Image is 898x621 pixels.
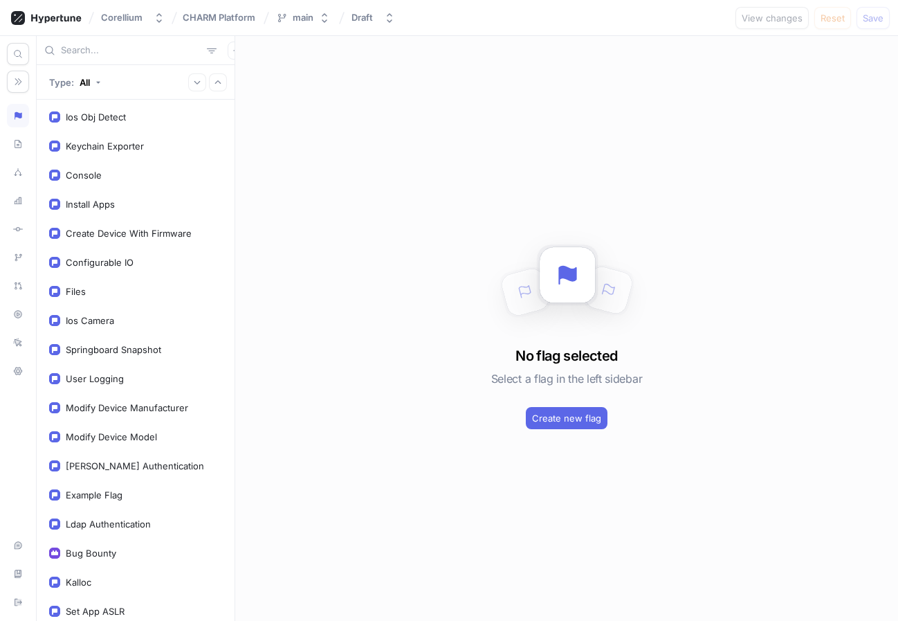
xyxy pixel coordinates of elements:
button: View changes [735,7,809,29]
div: Live chat [7,534,29,557]
div: Diff [7,217,29,241]
div: Set App ASLR [66,606,125,617]
div: Preview [7,303,29,326]
div: Kalloc [66,577,91,588]
button: Draft [346,6,401,29]
span: Create new flag [532,414,601,422]
div: Logs [7,331,29,354]
div: Bug Bounty [66,548,116,559]
div: User Logging [66,373,124,384]
div: Schema [7,132,29,156]
span: View changes [742,14,803,22]
div: Sign out [7,591,29,614]
input: Search... [61,44,201,57]
div: Flags [7,104,29,127]
div: Install Apps [66,199,115,210]
p: Type: [49,77,74,88]
button: Create new flag [526,407,607,429]
div: Branches [7,246,29,269]
div: Analytics [7,189,29,213]
div: Documentation [7,562,29,586]
div: Ldap Authentication [66,519,151,530]
div: Ios Camera [66,315,114,326]
div: Settings [7,359,29,383]
button: Collapse all [209,73,227,91]
div: Configurable IO [66,257,134,268]
button: Corellium [95,6,170,29]
div: Keychain Exporter [66,141,144,152]
div: Example Flag [66,489,122,501]
span: CHARM Platform [183,12,255,22]
button: Reset [814,7,851,29]
h3: No flag selected [515,345,617,366]
button: Expand all [188,73,206,91]
button: main [271,6,336,29]
div: main [293,12,313,24]
button: Save [856,7,890,29]
button: Type: All [44,70,106,94]
div: Draft [351,12,373,24]
div: Console [66,170,102,181]
div: Modify Device Manufacturer [66,402,188,413]
div: Modify Device Model [66,431,157,442]
div: Files [66,286,86,297]
span: Reset [821,14,845,22]
div: All [80,77,90,88]
div: Experiments [7,161,29,184]
h5: Select a flag in the left sidebar [491,366,642,391]
div: [PERSON_NAME] Authentication [66,460,204,471]
div: Corellium [101,12,143,24]
div: Springboard Snapshot [66,344,161,355]
div: Ios Obj Detect [66,111,126,123]
div: Pull requests [7,274,29,298]
span: Save [863,14,883,22]
div: Create Device With Firmware [66,228,192,239]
